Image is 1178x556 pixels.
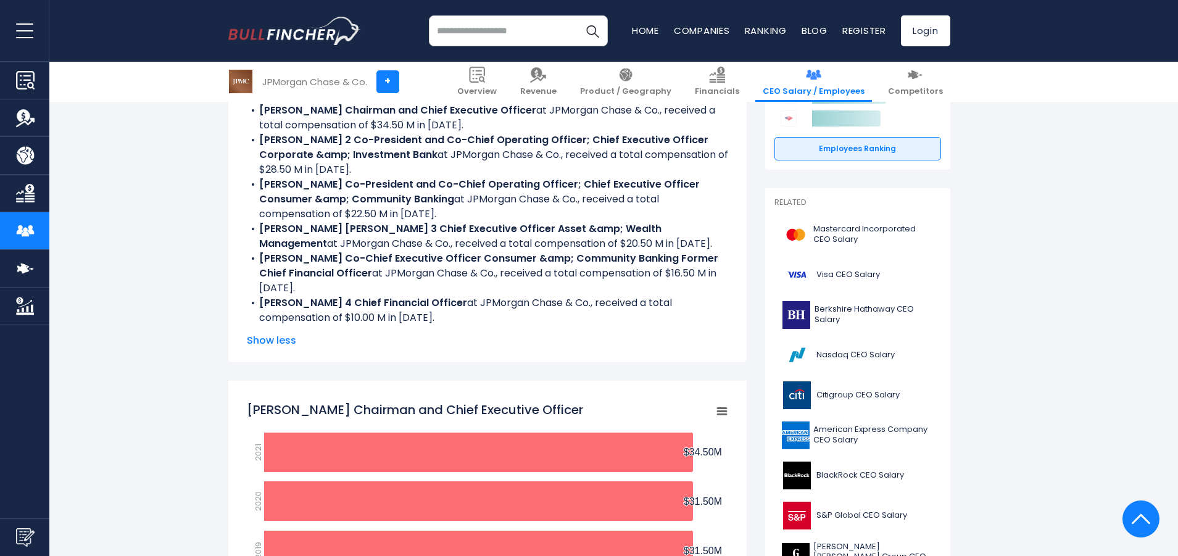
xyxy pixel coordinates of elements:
[683,447,721,457] tspan: $34.50M
[782,462,813,489] img: BLK logo
[252,491,264,511] text: 2020
[580,86,671,97] span: Product / Geography
[247,333,728,348] span: Show less
[782,381,813,409] img: C logo
[901,15,950,46] a: Login
[228,17,361,45] img: bullfincher logo
[247,133,728,177] li: at JPMorgan Chase & Co., received a total compensation of $28.50 M in [DATE].
[816,350,895,360] span: Nasdaq CEO Salary
[774,338,941,372] a: Nasdaq CEO Salary
[782,221,810,249] img: MA logo
[755,62,872,102] a: CEO Salary / Employees
[687,62,747,102] a: Financials
[802,24,828,37] a: Blog
[262,75,367,89] div: JPMorgan Chase & Co.
[745,24,787,37] a: Ranking
[774,458,941,492] a: BlackRock CEO Salary
[450,62,504,102] a: Overview
[376,70,399,93] a: +
[815,304,934,325] span: Berkshire Hathaway CEO Salary
[247,296,728,325] li: at JPMorgan Chase & Co., received a total compensation of $10.00 M in [DATE].
[247,251,728,296] li: at JPMorgan Chase & Co., received a total compensation of $16.50 M in [DATE].
[228,17,361,45] a: Go to homepage
[774,137,941,160] a: Employees Ranking
[513,62,564,102] a: Revenue
[774,298,941,332] a: Berkshire Hathaway CEO Salary
[774,499,941,533] a: S&P Global CEO Salary
[881,62,950,102] a: Competitors
[816,510,907,521] span: S&P Global CEO Salary
[782,502,813,529] img: SPGI logo
[247,177,728,222] li: at JPMorgan Chase & Co., received a total compensation of $22.50 M in [DATE].
[816,470,904,481] span: BlackRock CEO Salary
[520,86,557,97] span: Revenue
[695,86,739,97] span: Financials
[782,341,813,369] img: NDAQ logo
[259,251,718,280] b: [PERSON_NAME] Co-Chief Executive Officer Consumer &amp; Community Banking Former Chief Financial ...
[683,546,721,556] tspan: $31.50M
[259,133,708,162] b: [PERSON_NAME] 2 Co-President and Co-Chief Operating Officer; Chief Executive Officer Corporate &a...
[259,177,700,206] b: [PERSON_NAME] Co-President and Co-Chief Operating Officer; Chief Executive Officer Consumer &amp;...
[229,70,252,93] img: JPM logo
[763,86,865,97] span: CEO Salary / Employees
[813,425,934,446] span: American Express Company CEO Salary
[674,24,730,37] a: Companies
[683,496,721,507] tspan: $31.50M
[259,296,467,310] b: [PERSON_NAME] 4 Chief Financial Officer
[782,301,811,329] img: BRK-B logo
[842,24,886,37] a: Register
[781,110,797,127] img: Bank of America Corporation competitors logo
[782,421,810,449] img: AXP logo
[247,103,728,133] li: at JPMorgan Chase & Co., received a total compensation of $34.50 M in [DATE].
[632,24,659,37] a: Home
[259,103,536,117] b: [PERSON_NAME] Chairman and Chief Executive Officer
[774,218,941,252] a: Mastercard Incorporated CEO Salary
[573,62,679,102] a: Product / Geography
[247,222,728,251] li: at JPMorgan Chase & Co., received a total compensation of $20.50 M in [DATE].
[774,258,941,292] a: Visa CEO Salary
[457,86,497,97] span: Overview
[816,270,880,280] span: Visa CEO Salary
[782,261,813,289] img: V logo
[774,197,941,208] p: Related
[577,15,608,46] button: Search
[774,418,941,452] a: American Express Company CEO Salary
[816,390,900,400] span: Citigroup CEO Salary
[247,401,583,418] tspan: [PERSON_NAME] Chairman and Chief Executive Officer
[888,86,943,97] span: Competitors
[252,444,264,461] text: 2021
[813,224,934,245] span: Mastercard Incorporated CEO Salary
[774,378,941,412] a: Citigroup CEO Salary
[259,222,662,251] b: [PERSON_NAME] [PERSON_NAME] 3 Chief Executive Officer Asset &amp; Wealth Management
